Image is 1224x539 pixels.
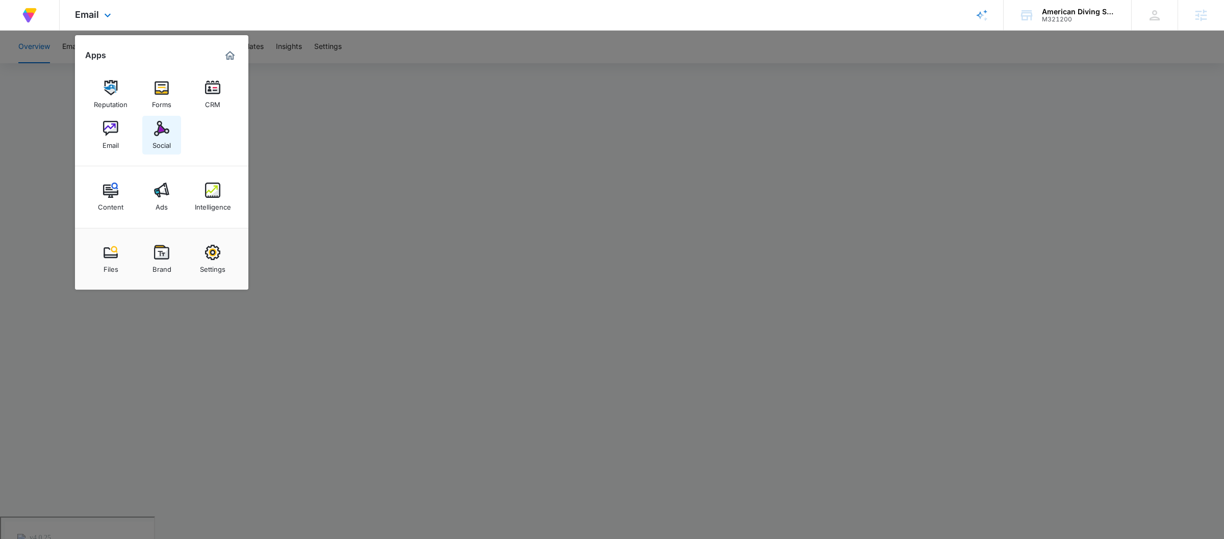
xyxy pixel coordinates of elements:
[142,240,181,278] a: Brand
[142,116,181,155] a: Social
[222,47,238,64] a: Marketing 360® Dashboard
[29,16,50,24] div: v 4.0.25
[103,136,119,149] div: Email
[1042,16,1116,23] div: account id
[98,198,123,211] div: Content
[142,75,181,114] a: Forms
[193,177,232,216] a: Intelligence
[195,198,231,211] div: Intelligence
[20,6,39,24] img: Volusion
[91,116,130,155] a: Email
[193,75,232,114] a: CRM
[193,240,232,278] a: Settings
[28,59,36,67] img: tab_domain_overview_orange.svg
[91,240,130,278] a: Files
[152,95,171,109] div: Forms
[91,177,130,216] a: Content
[152,136,171,149] div: Social
[142,177,181,216] a: Ads
[104,260,118,273] div: Files
[156,198,168,211] div: Ads
[152,260,171,273] div: Brand
[113,60,172,67] div: Keywords by Traffic
[75,9,99,20] span: Email
[39,60,91,67] div: Domain Overview
[200,260,225,273] div: Settings
[1042,8,1116,16] div: account name
[16,16,24,24] img: logo_orange.svg
[205,95,220,109] div: CRM
[101,59,110,67] img: tab_keywords_by_traffic_grey.svg
[91,75,130,114] a: Reputation
[16,27,24,35] img: website_grey.svg
[27,27,112,35] div: Domain: [DOMAIN_NAME]
[85,50,106,60] h2: Apps
[94,95,127,109] div: Reputation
